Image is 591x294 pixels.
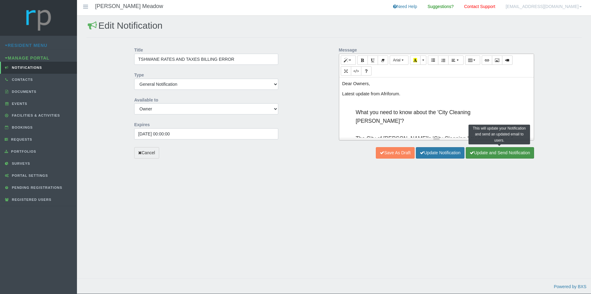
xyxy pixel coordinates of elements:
span: The City of [PERSON_NAME]'s 'City Cleaning Levy' was declared illegal and invalid on [DATE], than... [356,135,516,194]
span: Registered Users [10,198,51,201]
label: Type [134,69,144,79]
a: Resident Menu [5,43,47,48]
span: Portfolios [10,150,36,153]
h2: Edit Notification [86,20,582,31]
label: Message [339,44,357,54]
span: Events [10,102,27,106]
div: This will update your Notification and send an updated email to users. [468,125,530,145]
button: Arial [390,56,408,65]
span: Facilities & Activities [10,114,60,117]
span: Arial [393,58,400,62]
span: Requests [10,138,32,141]
a: Manage Portal [5,56,50,60]
label: Title [134,44,143,54]
span: Bookings [10,126,33,129]
span: Pending Registrations [10,186,62,189]
label: Expires [134,119,150,128]
span: Documents [10,90,37,93]
span: Surveys [10,162,30,165]
span: Portal Settings [10,174,48,177]
span: What you need to know about the 'City Cleaning [PERSON_NAME]'? [356,109,471,124]
a: Cancel [134,147,159,159]
span: Notifications [10,66,42,69]
h4: [PERSON_NAME] Meadow [95,3,163,10]
span: Dear Owners, [342,81,370,86]
button: Update Notification [416,147,464,159]
label: Available to [134,94,158,104]
span: Latest update from Afriforum. [342,91,400,96]
button: Update and Send Notification [466,147,534,159]
a: Powered by BXS [554,284,586,289]
button: Save As Draft [376,147,415,159]
span: Contacts [10,78,33,81]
